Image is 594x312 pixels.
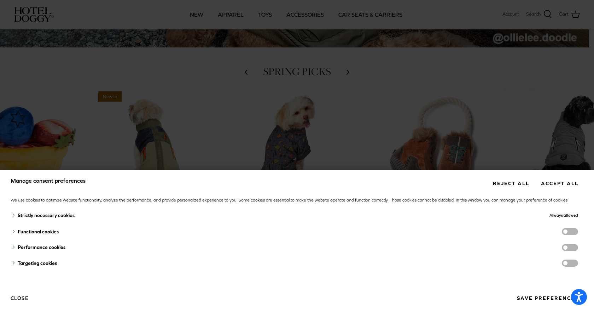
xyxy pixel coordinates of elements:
button: Reject all [488,177,534,190]
label: performance cookies [562,244,578,251]
div: Performance cookies [11,239,408,255]
div: Targeting cookies [11,255,408,271]
div: Functional cookies [11,224,408,240]
span: Always allowed [549,213,578,217]
div: We use cookies to optimize website functionality, analyze the performance, and provide personaliz... [11,197,583,203]
button: Save preferences [512,292,583,305]
button: Accept all [536,177,583,190]
label: targeting cookies [562,260,578,267]
div: Strictly necessary cookies [11,208,408,224]
span: Manage consent preferences [11,177,86,184]
label: functionality cookies [562,228,578,235]
button: Close [11,292,29,304]
div: Always allowed [408,208,578,224]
